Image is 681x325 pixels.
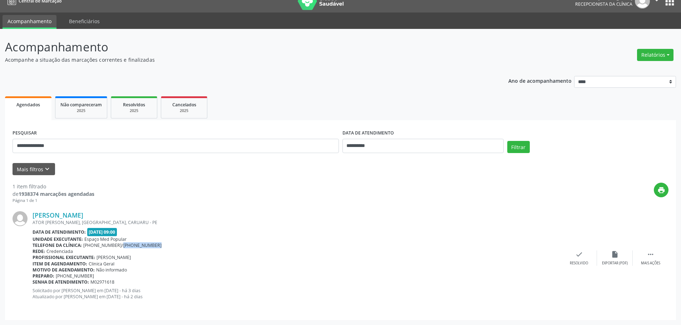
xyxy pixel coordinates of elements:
[60,102,102,108] span: Não compareceram
[13,190,94,198] div: de
[508,76,572,85] p: Ano de acompanhamento
[83,242,162,248] span: [PHONE_NUMBER]/[PHONE_NUMBER]
[172,102,196,108] span: Cancelados
[507,141,530,153] button: Filtrar
[342,128,394,139] label: DATA DE ATENDIMENTO
[33,236,83,242] b: Unidade executante:
[87,228,117,236] span: [DATE] 09:00
[89,261,114,267] span: Clinica Geral
[33,254,95,260] b: Profissional executante:
[33,242,82,248] b: Telefone da clínica:
[123,102,145,108] span: Resolvidos
[647,250,655,258] i: 
[13,198,94,204] div: Página 1 de 1
[60,108,102,113] div: 2025
[19,191,94,197] strong: 1938374 marcações agendadas
[97,254,131,260] span: [PERSON_NAME]
[33,229,86,235] b: Data de atendimento:
[33,288,561,300] p: Solicitado por [PERSON_NAME] em [DATE] - há 3 dias Atualizado por [PERSON_NAME] em [DATE] - há 2 ...
[13,163,55,176] button: Mais filtroskeyboard_arrow_down
[166,108,202,113] div: 2025
[33,248,45,254] b: Rede:
[33,261,87,267] b: Item de agendamento:
[3,15,56,29] a: Acompanhamento
[116,108,152,113] div: 2025
[637,49,673,61] button: Relatórios
[46,248,73,254] span: Credenciada
[90,279,114,285] span: M02971618
[575,1,632,7] span: Recepcionista da clínica
[84,236,127,242] span: Espaço Med Popular
[33,219,561,225] div: ATOR [PERSON_NAME], [GEOGRAPHIC_DATA], CARUARU - PE
[5,56,475,64] p: Acompanhe a situação das marcações correntes e finalizadas
[33,211,83,219] a: [PERSON_NAME]
[13,128,37,139] label: PESQUISAR
[33,273,54,279] b: Preparo:
[641,261,660,266] div: Mais ações
[654,183,668,197] button: print
[5,38,475,56] p: Acompanhamento
[13,211,28,226] img: img
[602,261,628,266] div: Exportar (PDF)
[43,165,51,173] i: keyboard_arrow_down
[570,261,588,266] div: Resolvido
[96,267,127,273] span: Não informado
[16,102,40,108] span: Agendados
[64,15,105,27] a: Beneficiários
[575,250,583,258] i: check
[13,183,94,190] div: 1 item filtrado
[33,279,89,285] b: Senha de atendimento:
[611,250,619,258] i: insert_drive_file
[657,186,665,194] i: print
[33,267,95,273] b: Motivo de agendamento:
[56,273,94,279] span: [PHONE_NUMBER]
